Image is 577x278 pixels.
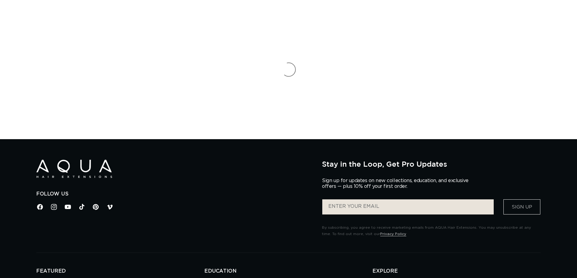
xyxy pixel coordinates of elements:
[373,268,541,274] h2: EXPLORE
[204,268,373,274] h2: EDUCATION
[36,160,112,178] img: Aqua Hair Extensions
[36,268,204,274] h2: FEATURED
[36,191,313,197] h2: Follow Us
[380,232,406,236] a: Privacy Policy
[322,178,473,189] p: Sign up for updates on new collections, education, and exclusive offers — plus 10% off your first...
[503,199,540,214] button: Sign Up
[322,224,541,237] p: By subscribing, you agree to receive marketing emails from AQUA Hair Extensions. You may unsubscr...
[322,199,494,214] input: ENTER YOUR EMAIL
[322,160,541,168] h2: Stay in the Loop, Get Pro Updates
